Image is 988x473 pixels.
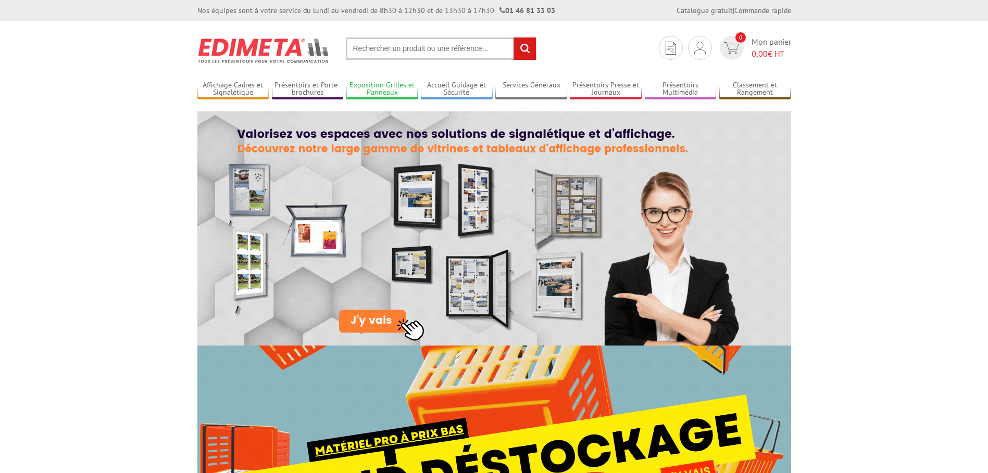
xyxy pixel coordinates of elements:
strong: 01 46 81 33 03 [499,6,555,15]
a: Catalogue gratuit [677,6,733,15]
span: Mon panier [752,36,791,60]
span: € HT [752,48,791,60]
img: devis rapide [666,42,676,55]
a: Présentoirs Multimédia [645,81,717,98]
input: rechercher [514,37,536,60]
div: Nos équipes sont à votre service du lundi au vendredi de 8h30 à 12h30 et de 13h30 à 17h30 [197,5,555,16]
a: Classement et Rangement [719,81,791,98]
a: Présentoirs et Porte-brochures [272,81,344,98]
a: Affichage Cadres et Signalétique [197,81,269,98]
a: Commande rapide [734,6,791,15]
img: Présentoir, panneau, stand - Edimeta - PLV, affichage, mobilier bureau, entreprise [197,31,330,70]
input: Rechercher un produit ou une référence... [346,37,536,60]
a: Services Généraux [495,81,567,98]
span: 0,00 [752,48,768,59]
div: | [677,5,791,16]
img: devis rapide [724,42,739,54]
span: 0 [735,32,746,43]
a: devis rapide 0 Mon panier 0,00€ HT [717,36,791,60]
a: Présentoirs Presse et Journaux [570,81,642,98]
img: devis rapide [694,42,706,54]
a: Exposition Grilles et Panneaux [346,81,418,98]
a: Accueil Guidage et Sécurité [421,81,493,98]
